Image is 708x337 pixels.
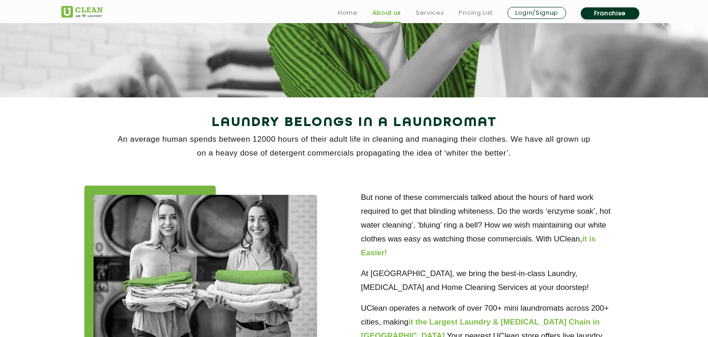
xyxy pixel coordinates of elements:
a: Home [338,7,358,18]
a: Franchise [581,7,639,19]
a: Services [416,7,444,18]
p: But none of these commercials talked about the hours of hard work required to get that blinding w... [361,191,624,260]
p: At [GEOGRAPHIC_DATA], we bring the best-in-class Laundry, [MEDICAL_DATA] and Home Cleaning Servic... [361,267,624,295]
a: About us [372,7,401,18]
p: An average human spends between 12000 hours of their adult life in cleaning and managing their cl... [61,132,647,160]
a: Login/Signup [507,7,566,19]
img: UClean Laundry and Dry Cleaning [61,6,103,18]
h2: Laundry Belongs in a Laundromat [61,112,647,134]
b: it is Easier! [361,235,596,257]
a: Pricing List [459,7,493,18]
